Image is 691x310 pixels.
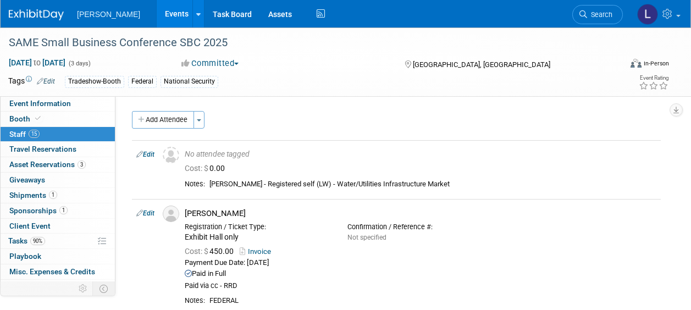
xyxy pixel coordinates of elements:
span: Event Information [9,99,71,108]
span: Client Event [9,222,51,230]
span: Booth [9,114,43,123]
span: Giveaways [9,175,45,184]
td: Tags [8,75,55,88]
div: Paid in Full [185,269,656,279]
a: Edit [37,77,55,85]
div: Confirmation / Reference #: [347,223,494,231]
span: Playbook [9,252,41,261]
span: 0.00 [185,164,229,173]
div: Event Format [573,57,669,74]
i: Booth reservation complete [35,115,41,121]
a: Edit [136,151,154,158]
div: FEDERAL [209,296,656,306]
div: Registration / Ticket Type: [185,223,331,231]
span: Sponsorships [9,206,68,215]
div: Event Rating [639,75,668,81]
span: 15 [29,130,40,138]
span: Search [587,10,612,19]
div: [PERSON_NAME] [185,208,656,219]
span: to [32,58,42,67]
button: Add Attendee [132,111,194,129]
a: Tasks90% [1,234,115,248]
span: 90% [30,237,45,245]
span: 3 [78,160,86,169]
div: Notes: [185,180,205,189]
img: Format-Inperson.png [631,59,642,68]
span: [GEOGRAPHIC_DATA], [GEOGRAPHIC_DATA] [413,60,550,69]
span: Cost: $ [185,164,209,173]
div: SAME Small Business Conference SBC 2025 [5,33,612,53]
div: [PERSON_NAME] - Registered self (LW) - Water/Utilities Infrastructure Market [209,180,656,189]
span: 450.00 [185,247,238,256]
span: [DATE] [DATE] [8,58,66,68]
span: [PERSON_NAME] [77,10,140,19]
span: Not specified [347,234,386,241]
div: Payment Due Date: [DATE] [185,258,656,268]
div: Notes: [185,296,205,305]
span: Tasks [8,236,45,245]
a: Staff15 [1,127,115,142]
a: Playbook [1,249,115,264]
td: Personalize Event Tab Strip [74,281,93,296]
div: No attendee tagged [185,150,656,159]
button: Committed [178,58,243,69]
a: Shipments1 [1,188,115,203]
span: Travel Reservations [9,145,76,153]
a: Travel Reservations [1,142,115,157]
span: Staff [9,130,40,139]
a: Search [572,5,623,24]
img: Unassigned-User-Icon.png [163,147,179,163]
a: Invoice [240,247,275,256]
img: Associate-Profile-5.png [163,206,179,222]
span: Shipments [9,191,57,200]
a: Booth [1,112,115,126]
img: ExhibitDay [9,9,64,20]
a: Sponsorships1 [1,203,115,218]
div: National Security [161,76,218,87]
div: Federal [128,76,157,87]
span: 1 [59,206,68,214]
a: Asset Reservations3 [1,157,115,172]
a: Misc. Expenses & Credits [1,264,115,279]
div: In-Person [643,59,669,68]
span: Asset Reservations [9,160,86,169]
span: 1 [49,191,57,199]
a: Giveaways [1,173,115,187]
div: Paid via cc - RRD [185,281,656,291]
a: Edit [136,209,154,217]
div: Tradeshow-Booth [65,76,124,87]
td: Toggle Event Tabs [93,281,115,296]
span: Misc. Expenses & Credits [9,267,95,276]
a: Event Information [1,96,115,111]
img: Lindsey Wolanczyk [637,4,658,25]
span: (3 days) [68,60,91,67]
div: Exhibit Hall only [185,232,331,242]
span: Cost: $ [185,247,209,256]
a: Client Event [1,219,115,234]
